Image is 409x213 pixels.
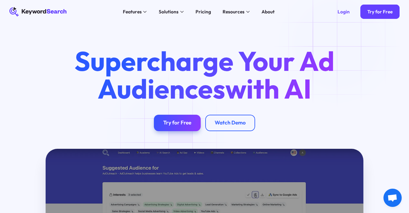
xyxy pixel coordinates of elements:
[225,72,311,106] span: with AI
[262,8,275,15] div: About
[192,7,214,16] a: Pricing
[258,7,278,16] a: About
[63,47,345,103] h1: Supercharge Your Ad Audiences
[360,5,400,19] a: Try for Free
[223,8,244,15] div: Resources
[215,120,246,126] div: Watch Demo
[163,120,191,126] div: Try for Free
[338,9,350,15] div: Login
[383,189,402,207] a: Ouvrir le chat
[196,8,211,15] div: Pricing
[367,9,393,15] div: Try for Free
[159,8,179,15] div: Solutions
[331,5,357,19] a: Login
[123,8,142,15] div: Features
[154,115,201,131] a: Try for Free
